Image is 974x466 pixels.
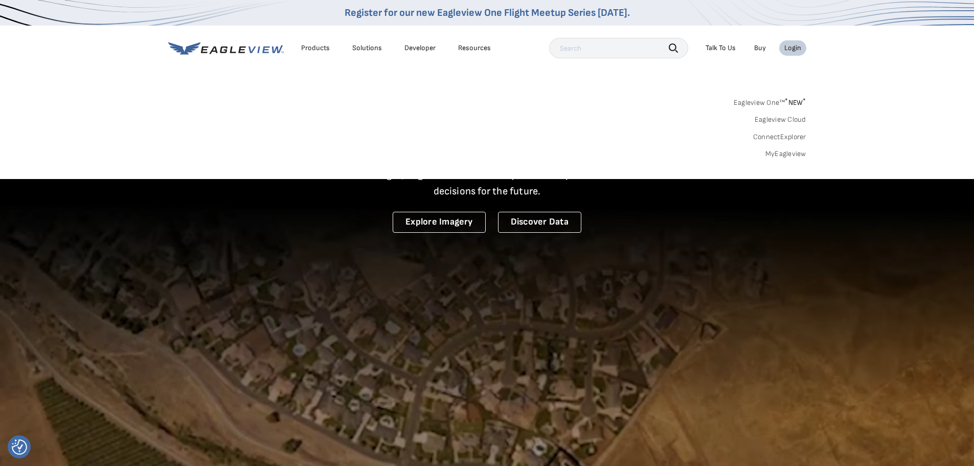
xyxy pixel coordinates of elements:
div: Talk To Us [706,43,736,53]
div: Resources [458,43,491,53]
img: Revisit consent button [12,439,27,455]
a: Buy [754,43,766,53]
a: Discover Data [498,212,581,233]
a: Explore Imagery [393,212,486,233]
input: Search [549,38,688,58]
a: ConnectExplorer [753,132,806,142]
div: Products [301,43,330,53]
div: Solutions [352,43,382,53]
span: NEW [785,98,806,107]
a: Register for our new Eagleview One Flight Meetup Series [DATE]. [345,7,630,19]
div: Login [784,43,801,53]
a: MyEagleview [765,149,806,159]
a: Eagleview Cloud [755,115,806,124]
button: Consent Preferences [12,439,27,455]
a: Developer [404,43,436,53]
a: Eagleview One™*NEW* [734,95,806,107]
